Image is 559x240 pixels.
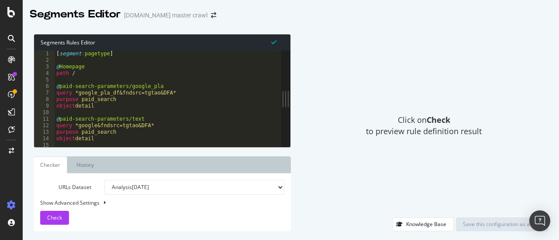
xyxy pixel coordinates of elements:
[463,220,541,228] div: Save this configuration as active
[366,115,482,137] span: Click on to preview rule definition result
[34,103,55,109] div: 9
[34,51,55,57] div: 1
[34,122,55,129] div: 12
[34,57,55,64] div: 2
[30,7,121,22] div: Segments Editor
[34,135,55,142] div: 14
[529,210,550,231] div: Open Intercom Messenger
[34,116,55,122] div: 11
[47,214,62,221] span: Check
[392,217,454,231] button: Knowledge Base
[69,156,101,173] a: History
[34,180,98,195] label: URLs Dataset
[34,77,55,83] div: 5
[211,12,216,18] div: arrow-right-arrow-left
[40,211,69,225] button: Check
[34,109,55,116] div: 10
[34,199,278,206] div: Show Advanced Settings
[271,38,276,46] span: Syntax is valid
[34,156,67,173] a: Checker
[34,90,55,96] div: 7
[124,11,207,20] div: [DOMAIN_NAME] master crawl
[456,217,548,231] button: Save this configuration as active
[34,142,55,149] div: 15
[34,129,55,135] div: 13
[427,115,450,125] strong: Check
[34,83,55,90] div: 6
[406,220,446,228] div: Knowledge Base
[34,96,55,103] div: 8
[34,70,55,77] div: 4
[34,64,55,70] div: 3
[392,220,454,228] a: Knowledge Base
[34,34,290,51] div: Segments Rules Editor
